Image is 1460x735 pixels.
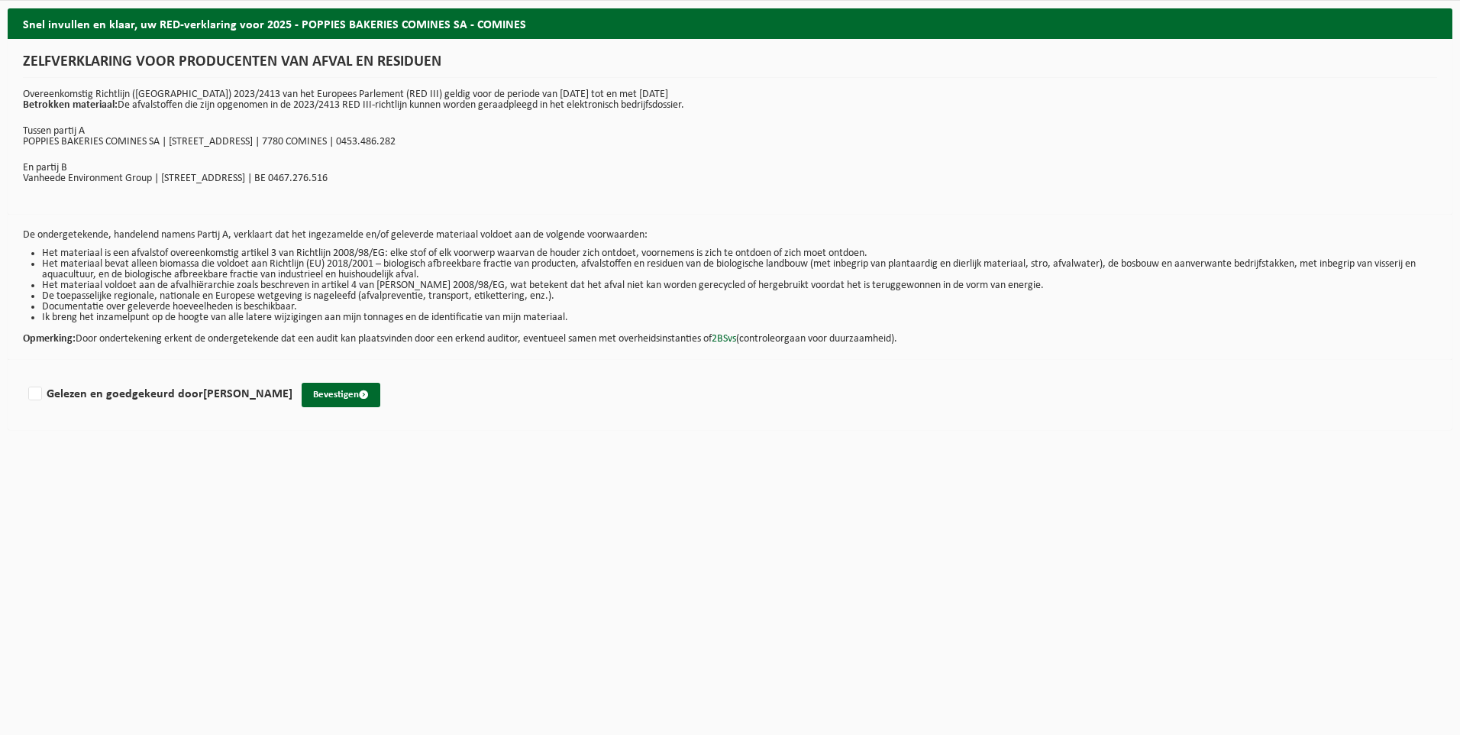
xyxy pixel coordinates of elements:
[203,388,292,400] strong: [PERSON_NAME]
[23,333,76,345] strong: Opmerking:
[42,302,1437,312] li: Documentatie over geleverde hoeveelheden is beschikbaar.
[712,333,736,345] a: 2BSvs
[23,323,1437,345] p: Door ondertekening erkent de ondergetekende dat een audit kan plaatsvinden door een erkend audito...
[23,89,1437,111] p: Overeenkomstig Richtlijn ([GEOGRAPHIC_DATA]) 2023/2413 van het Europees Parlement (RED III) geldi...
[42,280,1437,291] li: Het materiaal voldoet aan de afvalhiërarchie zoals beschreven in artikel 4 van [PERSON_NAME] 2008...
[23,230,1437,241] p: De ondergetekende, handelend namens Partij A, verklaart dat het ingezamelde en/of geleverde mater...
[42,291,1437,302] li: De toepasselijke regionale, nationale en Europese wetgeving is nageleefd (afvalpreventie, transpo...
[25,383,292,406] label: Gelezen en goedgekeurd door
[23,163,1437,173] p: En partij B
[42,259,1437,280] li: Het materiaal bevat alleen biomassa die voldoet aan Richtlijn (EU) 2018/2001 – biologisch afbreek...
[302,383,380,407] button: Bevestigen
[23,173,1437,184] p: Vanheede Environment Group | [STREET_ADDRESS] | BE 0467.276.516
[23,99,118,111] strong: Betrokken materiaal:
[42,312,1437,323] li: Ik breng het inzamelpunt op de hoogte van alle latere wijzigingen aan mijn tonnages en de identif...
[23,54,1437,78] h1: ZELFVERKLARING VOOR PRODUCENTEN VAN AFVAL EN RESIDUEN
[42,248,1437,259] li: Het materiaal is een afvalstof overeenkomstig artikel 3 van Richtlijn 2008/98/EG: elke stof of el...
[8,8,1452,38] h2: Snel invullen en klaar, uw RED-verklaring voor 2025 - POPPIES BAKERIES COMINES SA - COMINES
[23,137,1437,147] p: POPPIES BAKERIES COMINES SA | [STREET_ADDRESS] | 7780 COMINES | 0453.486.282
[23,126,1437,137] p: Tussen partij A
